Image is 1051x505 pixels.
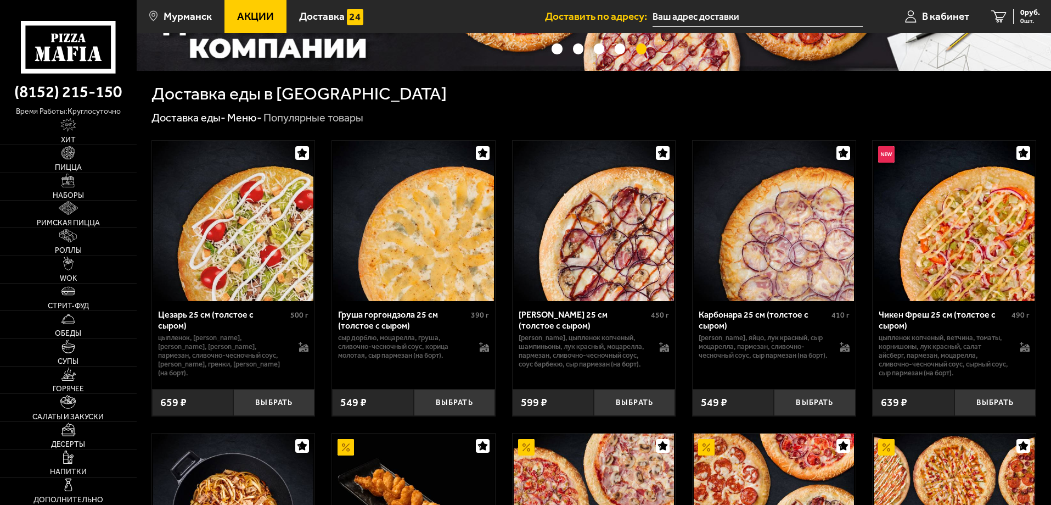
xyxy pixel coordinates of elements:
div: Цезарь 25 см (толстое с сыром) [158,309,288,330]
span: 549 ₽ [340,397,367,408]
img: Чикен Фреш 25 см (толстое с сыром) [874,141,1035,301]
span: Наборы [53,192,84,199]
a: Меню- [227,111,262,124]
span: WOK [60,275,77,282]
span: 659 ₽ [160,397,187,408]
span: 0 шт. [1020,18,1040,24]
span: Роллы [55,247,82,254]
button: Выбрать [954,389,1036,416]
button: точки переключения [594,43,604,54]
span: Салаты и закуски [32,413,104,421]
span: Доставить по адресу: [545,11,653,21]
img: Акционный [338,439,354,456]
span: Стрит-фуд [48,302,89,310]
span: 599 ₽ [521,397,547,408]
span: 450 г [651,310,669,320]
span: Римская пицца [37,219,100,227]
span: Мурманск [164,11,212,21]
span: Напитки [50,468,87,476]
button: точки переключения [573,43,583,54]
span: Обеды [55,330,81,337]
span: Супы [58,358,78,365]
a: Карбонара 25 см (толстое с сыром) [693,141,856,301]
p: сыр дорблю, моцарелла, груша, сливочно-чесночный соус, корица молотая, сыр пармезан (на борт). [338,334,468,360]
span: Акции [237,11,274,21]
a: Чикен Барбекю 25 см (толстое с сыром) [513,141,676,301]
button: точки переключения [636,43,647,54]
button: Выбрать [774,389,855,416]
p: [PERSON_NAME], цыпленок копченый, шампиньоны, лук красный, моцарелла, пармезан, сливочно-чесночны... [519,334,649,369]
button: Выбрать [594,389,675,416]
span: Пицца [55,164,82,171]
a: Цезарь 25 см (толстое с сыром) [152,141,315,301]
p: цыпленок, [PERSON_NAME], [PERSON_NAME], [PERSON_NAME], пармезан, сливочно-чесночный соус, [PERSON... [158,334,288,378]
span: Десерты [51,441,85,448]
button: точки переключения [615,43,625,54]
img: Новинка [878,146,895,163]
input: Ваш адрес доставки [653,7,863,27]
a: Груша горгондзола 25 см (толстое с сыром) [332,141,495,301]
span: Дополнительно [33,496,103,504]
div: [PERSON_NAME] 25 см (толстое с сыром) [519,309,649,330]
img: Чикен Барбекю 25 см (толстое с сыром) [514,141,674,301]
img: 15daf4d41897b9f0e9f617042186c801.svg [347,9,363,25]
span: В кабинет [922,11,969,21]
span: 549 ₽ [701,397,727,408]
a: Доставка еды- [151,111,226,124]
span: 390 г [471,310,489,320]
span: 0 руб. [1020,9,1040,16]
p: цыпленок копченый, ветчина, томаты, корнишоны, лук красный, салат айсберг, пармезан, моцарелла, с... [879,334,1009,378]
button: Выбрать [233,389,314,416]
span: Горячее [53,385,84,393]
img: Груша горгондзола 25 см (толстое с сыром) [333,141,493,301]
div: Популярные товары [263,111,363,125]
span: 410 г [831,310,850,320]
img: Цезарь 25 см (толстое с сыром) [153,141,313,301]
img: Акционный [878,439,895,456]
p: [PERSON_NAME], яйцо, лук красный, сыр Моцарелла, пармезан, сливочно-чесночный соус, сыр пармезан ... [699,334,829,360]
div: Груша горгондзола 25 см (толстое с сыром) [338,309,468,330]
h1: Доставка еды в [GEOGRAPHIC_DATA] [151,85,447,103]
span: Доставка [299,11,345,21]
img: Акционный [698,439,715,456]
a: НовинкаЧикен Фреш 25 см (толстое с сыром) [873,141,1036,301]
span: 500 г [290,310,308,320]
button: точки переключения [552,43,562,54]
img: Карбонара 25 см (толстое с сыром) [694,141,854,301]
span: 490 г [1011,310,1030,320]
div: Чикен Фреш 25 см (толстое с сыром) [879,309,1009,330]
img: Акционный [518,439,535,456]
button: Выбрать [414,389,495,416]
span: Хит [61,136,76,144]
span: 639 ₽ [881,397,907,408]
div: Карбонара 25 см (толстое с сыром) [699,309,829,330]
